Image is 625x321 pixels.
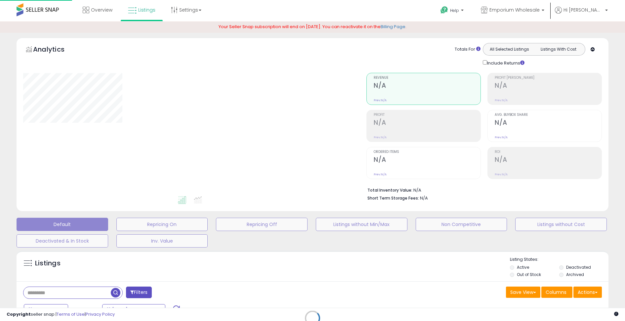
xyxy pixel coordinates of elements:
li: N/A [367,186,597,194]
a: Billing Page [381,23,405,30]
span: Help [450,8,459,13]
button: Non Competitive [416,218,507,231]
span: Hi [PERSON_NAME] [563,7,603,13]
button: Default [17,218,108,231]
h2: N/A [495,156,602,165]
button: Repricing Off [216,218,308,231]
div: Include Returns [478,59,532,67]
span: Ordered Items [374,150,480,154]
button: Inv. Value [116,234,208,248]
h2: N/A [374,82,480,91]
h2: N/A [374,119,480,128]
div: Totals For [455,46,480,53]
small: Prev: N/A [374,135,387,139]
h2: N/A [495,82,602,91]
small: Prev: N/A [495,172,508,176]
small: Prev: N/A [374,98,387,102]
small: Prev: N/A [495,135,508,139]
strong: Copyright [7,311,31,317]
button: Deactivated & In Stock [17,234,108,248]
button: Repricing On [116,218,208,231]
button: All Selected Listings [485,45,534,54]
span: ROI [495,150,602,154]
span: Your Seller Snap subscription will end on [DATE]. You can reactivate it on the . [219,23,406,30]
span: Profit [374,113,480,117]
span: N/A [420,195,428,201]
span: Emporium Wholesale [489,7,540,13]
small: Prev: N/A [374,172,387,176]
button: Listings without Cost [515,218,607,231]
button: Listings without Min/Max [316,218,407,231]
h5: Analytics [33,45,77,56]
a: Help [435,1,470,22]
h2: N/A [374,156,480,165]
span: Profit [PERSON_NAME] [495,76,602,80]
h2: N/A [495,119,602,128]
a: Hi [PERSON_NAME] [555,7,608,22]
span: Listings [138,7,155,13]
b: Total Inventory Value: [367,187,412,193]
span: Revenue [374,76,480,80]
b: Short Term Storage Fees: [367,195,419,201]
div: seller snap | | [7,311,115,318]
small: Prev: N/A [495,98,508,102]
span: Overview [91,7,112,13]
i: Get Help [440,6,448,14]
button: Listings With Cost [534,45,583,54]
span: Avg. Buybox Share [495,113,602,117]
